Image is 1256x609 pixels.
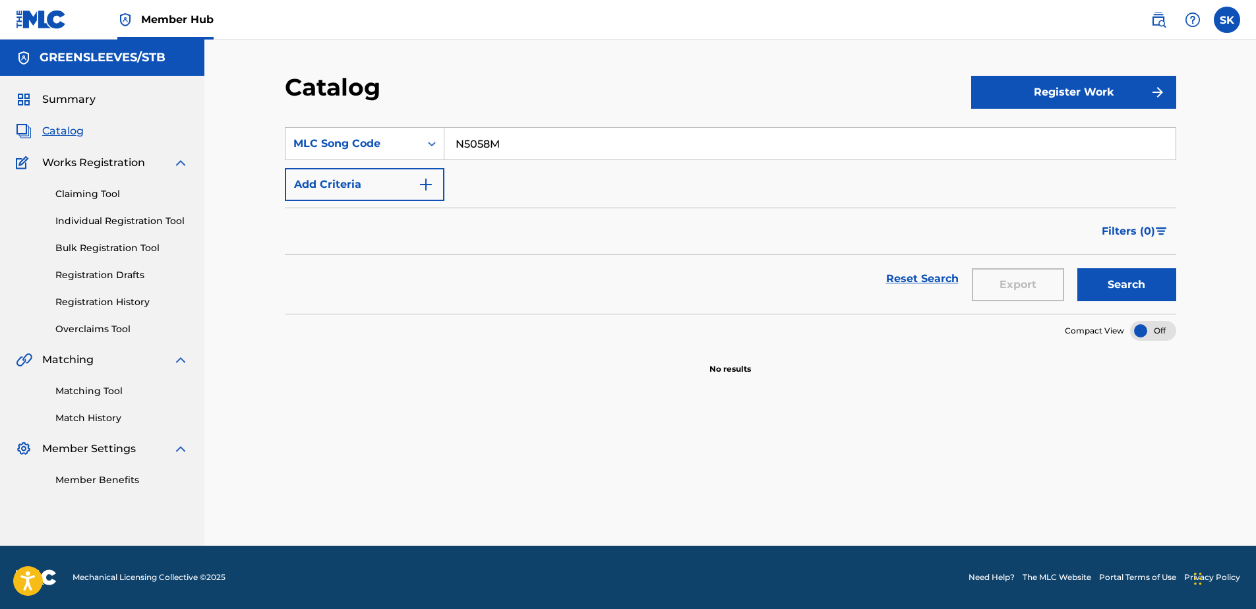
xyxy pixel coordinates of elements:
a: Member Benefits [55,473,189,487]
a: Reset Search [880,264,965,293]
img: Matching [16,352,32,368]
a: Match History [55,411,189,425]
span: Compact View [1065,325,1124,337]
img: expand [173,352,189,368]
span: Works Registration [42,155,145,171]
h2: Catalog [285,72,387,102]
div: Drag [1194,559,1202,598]
p: No results [709,347,751,375]
img: MLC Logo [16,10,67,29]
a: SummarySummary [16,92,96,107]
img: Catalog [16,123,32,139]
a: Individual Registration Tool [55,214,189,228]
iframe: Resource Center [1219,402,1256,508]
a: The MLC Website [1023,571,1091,583]
a: Matching Tool [55,384,189,398]
a: Registration Drafts [55,268,189,282]
a: CatalogCatalog [16,123,84,139]
a: Privacy Policy [1184,571,1240,583]
a: Need Help? [969,571,1015,583]
a: Overclaims Tool [55,322,189,336]
span: Mechanical Licensing Collective © 2025 [73,571,225,583]
img: Works Registration [16,155,33,171]
span: Filters ( 0 ) [1102,223,1155,239]
span: Member Settings [42,441,136,457]
a: Registration History [55,295,189,309]
img: expand [173,155,189,171]
a: Bulk Registration Tool [55,241,189,255]
button: Filters (0) [1094,215,1176,248]
a: Public Search [1145,7,1172,33]
h5: GREENSLEEVES/STB [40,50,165,65]
span: Matching [42,352,94,368]
img: Accounts [16,50,32,66]
div: Help [1180,7,1206,33]
img: Member Settings [16,441,32,457]
div: MLC Song Code [293,136,412,152]
span: Member Hub [141,12,214,27]
button: Search [1077,268,1176,301]
a: Portal Terms of Use [1099,571,1176,583]
button: Add Criteria [285,168,444,201]
img: Top Rightsholder [117,12,133,28]
span: Summary [42,92,96,107]
img: Summary [16,92,32,107]
form: Search Form [285,127,1176,314]
img: help [1185,12,1201,28]
img: logo [16,569,57,585]
img: filter [1156,227,1167,235]
img: expand [173,441,189,457]
span: Catalog [42,123,84,139]
img: f7272a7cc735f4ea7f67.svg [1150,84,1166,100]
img: 9d2ae6d4665cec9f34b9.svg [418,177,434,192]
a: Claiming Tool [55,187,189,201]
button: Register Work [971,76,1176,109]
img: search [1151,12,1166,28]
iframe: Chat Widget [1190,546,1256,609]
div: User Menu [1214,7,1240,33]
